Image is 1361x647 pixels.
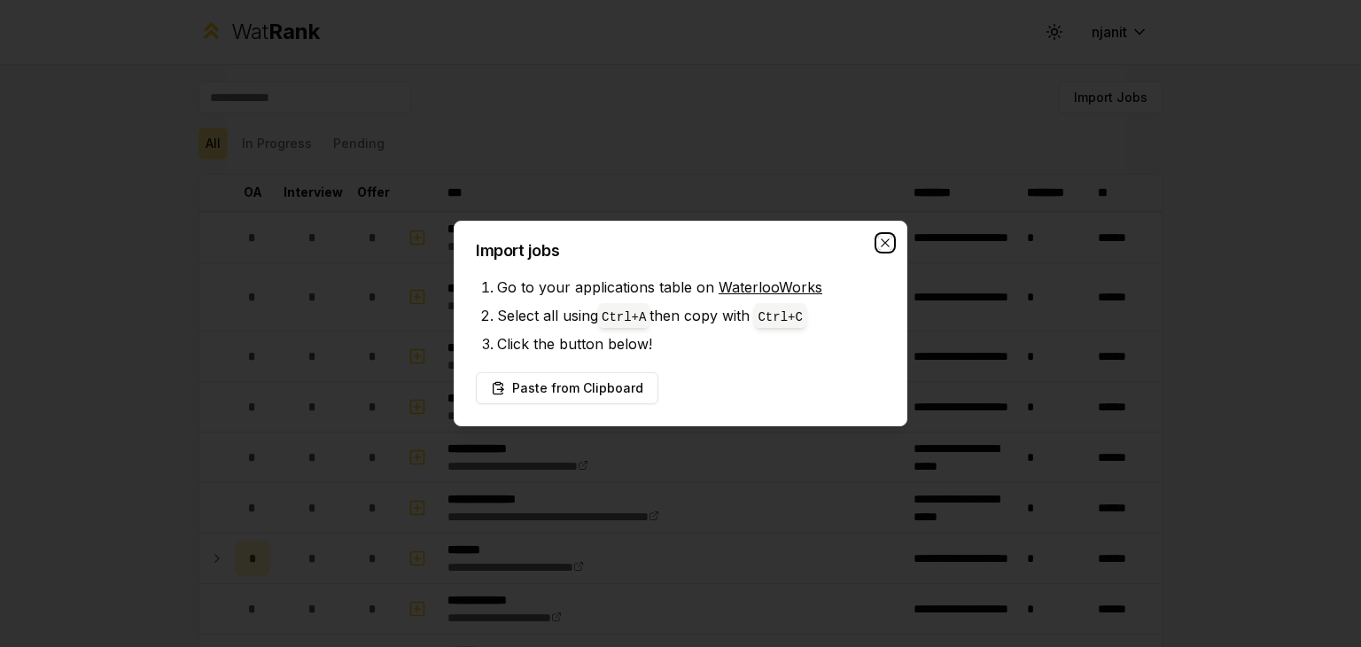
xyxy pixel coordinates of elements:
code: Ctrl+ A [602,310,646,324]
li: Select all using then copy with [497,301,885,330]
li: Go to your applications table on [497,273,885,301]
a: WaterlooWorks [719,278,822,296]
h2: Import jobs [476,243,885,259]
li: Click the button below! [497,330,885,358]
button: Paste from Clipboard [476,372,658,404]
code: Ctrl+ C [758,310,802,324]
